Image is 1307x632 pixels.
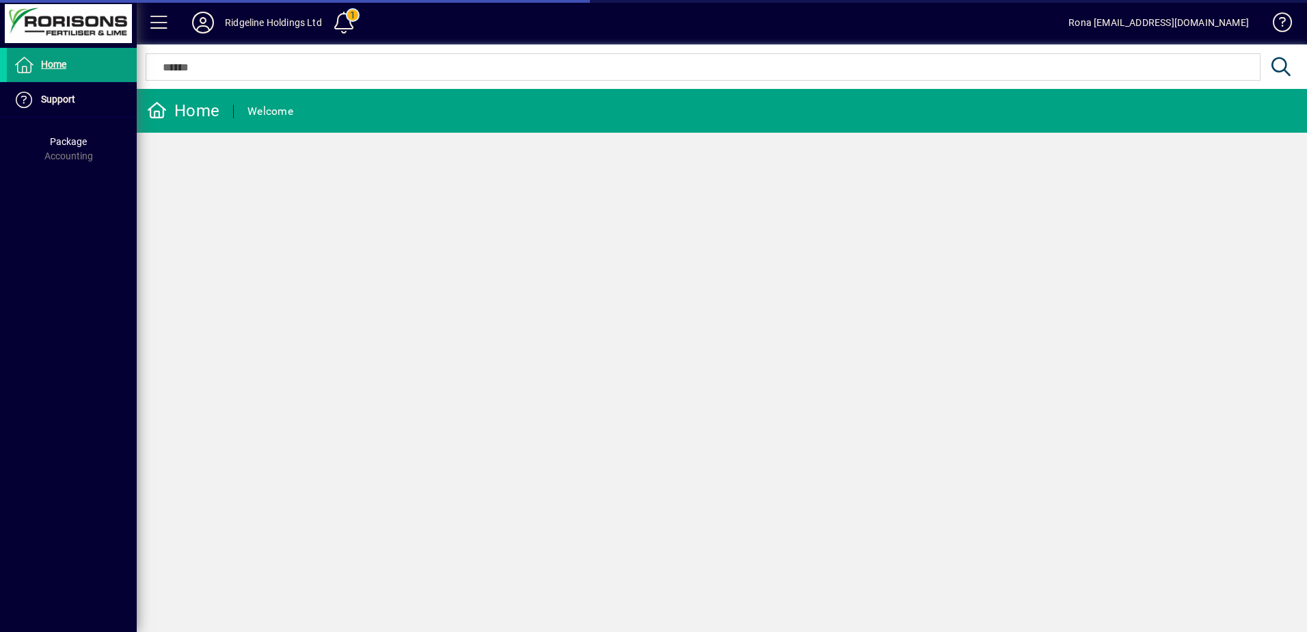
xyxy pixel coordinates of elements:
[41,59,66,70] span: Home
[50,136,87,147] span: Package
[1068,12,1249,34] div: Rona [EMAIL_ADDRESS][DOMAIN_NAME]
[247,101,293,122] div: Welcome
[181,10,225,35] button: Profile
[147,100,219,122] div: Home
[1263,3,1290,47] a: Knowledge Base
[225,12,322,34] div: Ridgeline Holdings Ltd
[41,94,75,105] span: Support
[7,83,137,117] a: Support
